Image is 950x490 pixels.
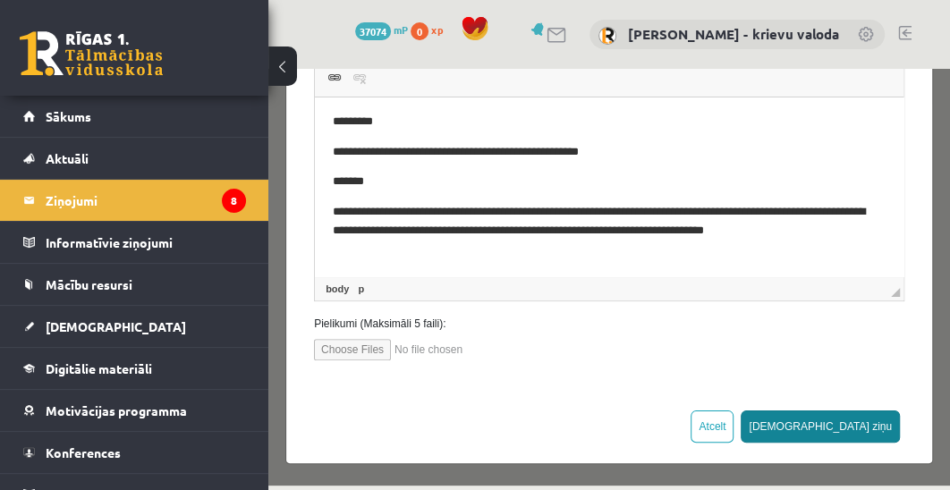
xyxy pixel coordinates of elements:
span: 0 [411,22,428,40]
button: Atcelt [422,342,465,374]
a: Konferences [23,432,246,473]
legend: Ziņojumi [46,180,246,221]
a: [DEMOGRAPHIC_DATA] [23,306,246,347]
a: Rīgas 1. Tālmācības vidusskola [20,31,163,76]
a: Элемент body [54,212,84,228]
a: Sākums [23,96,246,137]
span: Aktuāli [46,150,89,166]
span: Mācību resursi [46,276,132,292]
span: Перетащите для изменения размера [623,219,632,228]
iframe: Визуальный текстовый редактор, wiswyg-editor-47024969305300-1757872540-265 [47,29,635,207]
a: Motivācijas programma [23,390,246,431]
a: Ziņojumi8 [23,180,246,221]
label: Pielikumi (Maksimāli 5 faili): [32,247,649,263]
span: [DEMOGRAPHIC_DATA] [46,318,186,334]
a: 0 xp [411,22,452,37]
span: xp [431,22,443,37]
a: Digitālie materiāli [23,348,246,389]
a: Aktuāli [23,138,246,179]
span: 37074 [355,22,391,40]
a: Informatīvie ziņojumi [23,222,246,263]
span: Digitālie materiāli [46,360,152,376]
a: Mācību resursi [23,264,246,305]
i: 8 [222,189,246,213]
a: 37074 mP [355,22,408,37]
span: Motivācijas programma [46,402,187,418]
span: mP [394,22,408,37]
legend: Informatīvie ziņojumi [46,222,246,263]
button: [DEMOGRAPHIC_DATA] ziņu [472,342,632,374]
a: Элемент p [86,212,99,228]
img: Ludmila Ziediņa - krievu valoda [598,27,616,45]
a: [PERSON_NAME] - krievu valoda [628,25,839,43]
span: Konferences [46,444,121,460]
span: Sākums [46,108,91,124]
